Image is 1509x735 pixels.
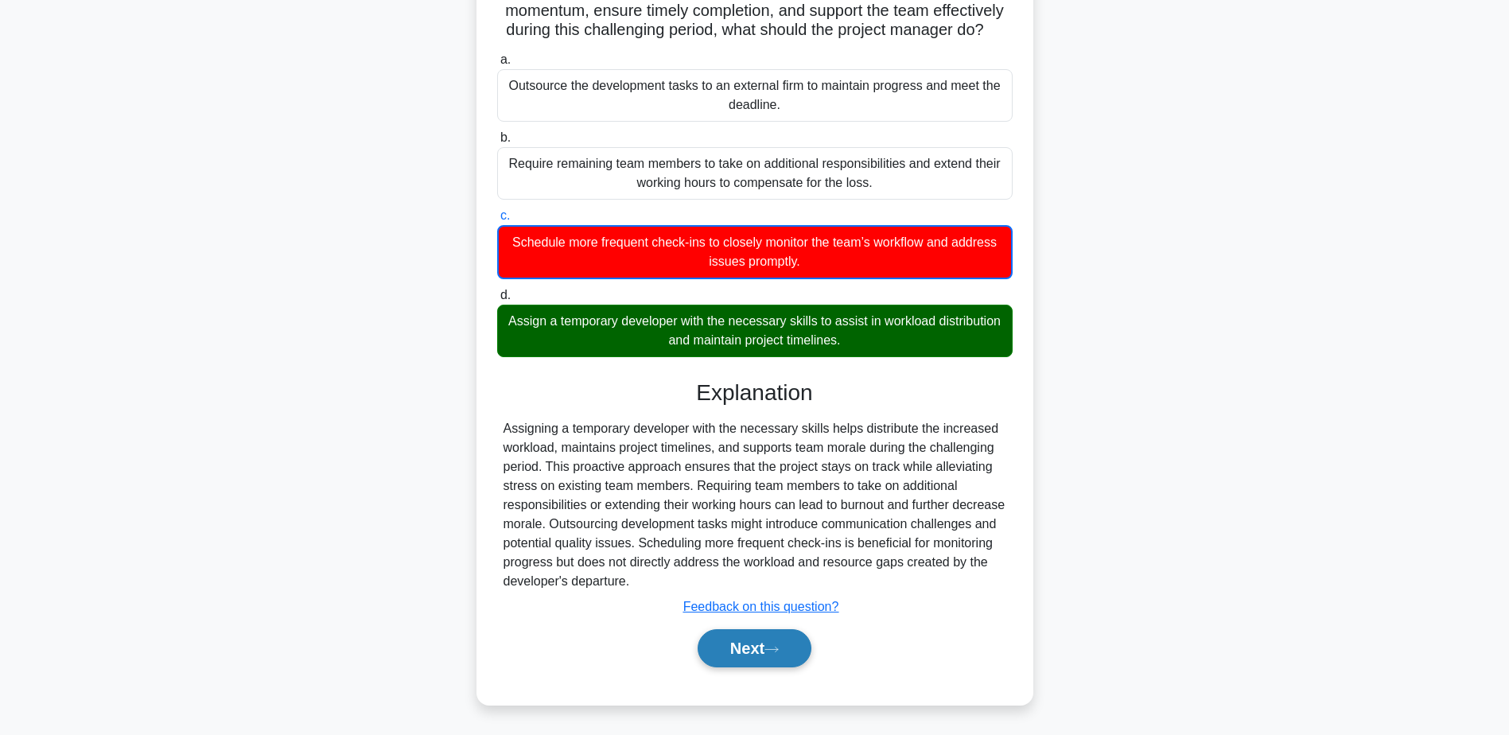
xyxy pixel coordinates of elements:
div: Assigning a temporary developer with the necessary skills helps distribute the increased workload... [504,419,1006,591]
div: Require remaining team members to take on additional responsibilities and extend their working ho... [497,147,1013,200]
div: Schedule more frequent check-ins to closely monitor the team’s workflow and address issues promptly. [497,225,1013,279]
span: b. [500,130,511,144]
button: Next [698,629,811,667]
div: Assign a temporary developer with the necessary skills to assist in workload distribution and mai... [497,305,1013,357]
div: Outsource the development tasks to an external firm to maintain progress and meet the deadline. [497,69,1013,122]
span: d. [500,288,511,301]
span: c. [500,208,510,222]
span: a. [500,52,511,66]
a: Feedback on this question? [683,600,839,613]
h3: Explanation [507,379,1003,406]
